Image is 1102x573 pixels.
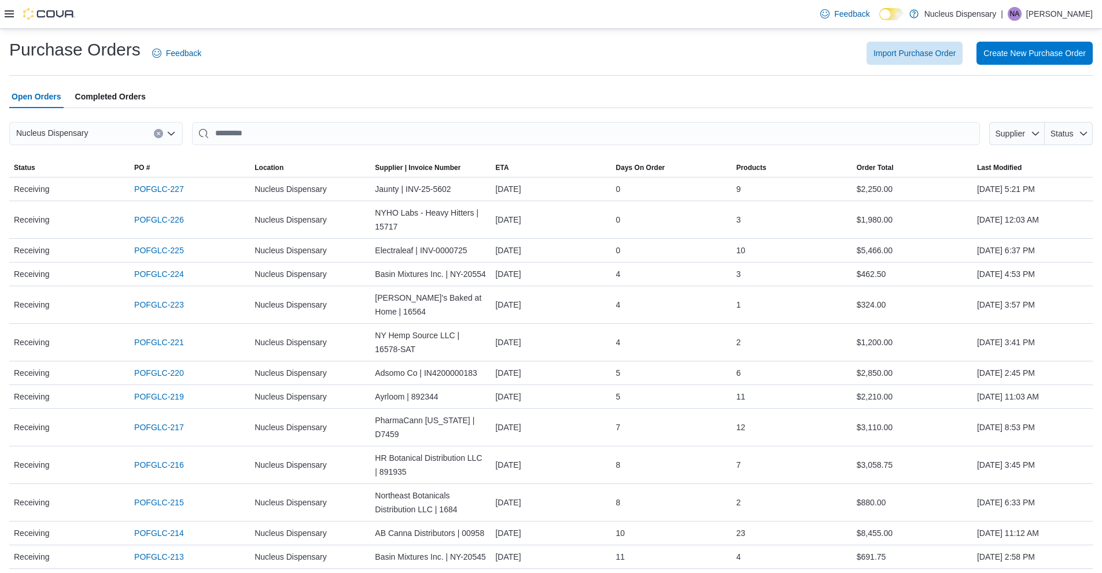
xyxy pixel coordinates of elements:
[879,8,904,20] input: Dark Mode
[491,263,611,286] div: [DATE]
[736,298,741,312] span: 1
[255,298,327,312] span: Nucleus Dispensary
[370,409,491,446] div: PharmaCann [US_STATE] | D7459
[14,213,49,227] span: Receiving
[370,522,491,545] div: AB Canna Distributors | 00958
[491,522,611,545] div: [DATE]
[134,496,184,509] a: POFGLC-215
[375,163,460,172] span: Supplier | Invoice Number
[491,158,611,177] button: ETA
[972,331,1093,354] div: [DATE] 3:41 PM
[491,385,611,408] div: [DATE]
[12,85,61,108] span: Open Orders
[167,129,176,138] button: Open list of options
[972,178,1093,201] div: [DATE] 5:21 PM
[134,163,150,172] span: PO #
[495,163,508,172] span: ETA
[616,496,621,509] span: 8
[616,390,621,404] span: 5
[736,213,741,227] span: 3
[616,163,665,172] span: Days On Order
[14,182,49,196] span: Receiving
[491,361,611,385] div: [DATE]
[491,545,611,568] div: [DATE]
[491,331,611,354] div: [DATE]
[370,239,491,262] div: Electraleaf | INV-0000725
[972,385,1093,408] div: [DATE] 11:03 AM
[14,298,49,312] span: Receiving
[491,293,611,316] div: [DATE]
[852,361,972,385] div: $2,850.00
[972,491,1093,514] div: [DATE] 6:33 PM
[14,496,49,509] span: Receiving
[250,158,370,177] button: Location
[255,182,327,196] span: Nucleus Dispensary
[736,163,766,172] span: Products
[23,8,75,20] img: Cova
[134,335,184,349] a: POFGLC-221
[134,243,184,257] a: POFGLC-225
[370,545,491,568] div: Basin Mixtures Inc. | NY-20545
[972,239,1093,262] div: [DATE] 6:37 PM
[255,243,327,257] span: Nucleus Dispensary
[977,163,1022,172] span: Last Modified
[972,522,1093,545] div: [DATE] 11:12 AM
[852,491,972,514] div: $880.00
[972,545,1093,568] div: [DATE] 2:58 PM
[972,263,1093,286] div: [DATE] 4:53 PM
[134,420,184,434] a: POFGLC-217
[736,496,741,509] span: 2
[370,484,491,521] div: Northeast Botanicals Distribution LLC | 1684
[134,267,184,281] a: POFGLC-224
[972,361,1093,385] div: [DATE] 2:45 PM
[255,550,327,564] span: Nucleus Dispensary
[134,182,184,196] a: POFGLC-227
[14,550,49,564] span: Receiving
[9,158,130,177] button: Status
[736,335,741,349] span: 2
[736,182,741,196] span: 9
[616,420,621,434] span: 7
[491,239,611,262] div: [DATE]
[852,522,972,545] div: $8,455.00
[255,163,283,172] span: Location
[972,453,1093,476] div: [DATE] 3:45 PM
[370,178,491,201] div: Jaunty | INV-25-5602
[255,496,327,509] span: Nucleus Dispensary
[491,416,611,439] div: [DATE]
[616,550,625,564] span: 11
[736,366,741,380] span: 6
[611,158,732,177] button: Days On Order
[616,267,621,281] span: 4
[14,526,49,540] span: Receiving
[14,390,49,404] span: Receiving
[491,178,611,201] div: [DATE]
[972,293,1093,316] div: [DATE] 3:57 PM
[166,47,201,59] span: Feedback
[736,550,741,564] span: 4
[736,526,746,540] span: 23
[14,267,49,281] span: Receiving
[1051,129,1074,138] span: Status
[616,182,621,196] span: 0
[14,163,35,172] span: Status
[616,298,621,312] span: 4
[16,126,89,140] span: Nucleus Dispensary
[255,390,327,404] span: Nucleus Dispensary
[736,243,746,257] span: 10
[14,366,49,380] span: Receiving
[989,122,1045,145] button: Supplier
[370,324,491,361] div: NY Hemp Source LLC | 16578-SAT
[134,390,184,404] a: POFGLC-219
[192,122,980,145] input: This is a search bar. After typing your query, hit enter to filter the results lower in the page.
[255,420,327,434] span: Nucleus Dispensary
[616,243,621,257] span: 0
[983,47,1086,59] span: Create New Purchase Order
[134,526,184,540] a: POFGLC-214
[370,158,491,177] button: Supplier | Invoice Number
[255,213,327,227] span: Nucleus Dispensary
[852,178,972,201] div: $2,250.00
[616,366,621,380] span: 5
[370,201,491,238] div: NYHO Labs - Heavy Hitters | 15717
[255,335,327,349] span: Nucleus Dispensary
